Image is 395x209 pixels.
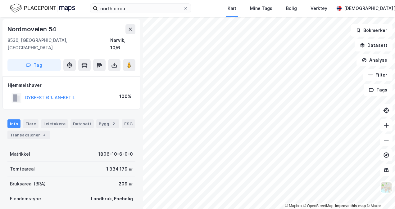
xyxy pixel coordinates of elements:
[228,5,236,12] div: Kart
[355,39,393,51] button: Datasett
[23,119,39,128] div: Eiere
[122,119,135,128] div: ESG
[70,119,94,128] div: Datasett
[351,24,393,37] button: Bokmerker
[10,3,75,14] img: logo.f888ab2527a4732fd821a326f86c7f29.svg
[119,93,131,100] div: 100%
[96,119,119,128] div: Bygg
[10,195,41,202] div: Eiendomstype
[7,131,50,139] div: Transaksjoner
[364,84,393,96] button: Tags
[8,82,135,89] div: Hjemmelshaver
[311,5,327,12] div: Verktøy
[91,195,133,202] div: Landbruk, Enebolig
[250,5,272,12] div: Mine Tags
[10,150,30,158] div: Matrikkel
[10,180,46,188] div: Bruksareal (BRA)
[41,132,48,138] div: 4
[356,54,393,66] button: Analyse
[110,37,135,51] div: Narvik, 10/6
[7,37,110,51] div: 8530, [GEOGRAPHIC_DATA], [GEOGRAPHIC_DATA]
[98,4,183,13] input: Søk på adresse, matrikkel, gårdeiere, leietakere eller personer
[285,204,302,208] a: Mapbox
[98,150,133,158] div: 1806-10-6-0-0
[41,119,68,128] div: Leietakere
[286,5,297,12] div: Bolig
[119,180,133,188] div: 209 ㎡
[364,179,395,209] iframe: Chat Widget
[10,165,35,173] div: Tomteareal
[7,119,20,128] div: Info
[303,204,334,208] a: OpenStreetMap
[106,165,133,173] div: 1 334 179 ㎡
[335,204,366,208] a: Improve this map
[7,59,61,71] button: Tag
[363,69,393,81] button: Filter
[111,121,117,127] div: 2
[7,24,57,34] div: Nordmoveien 54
